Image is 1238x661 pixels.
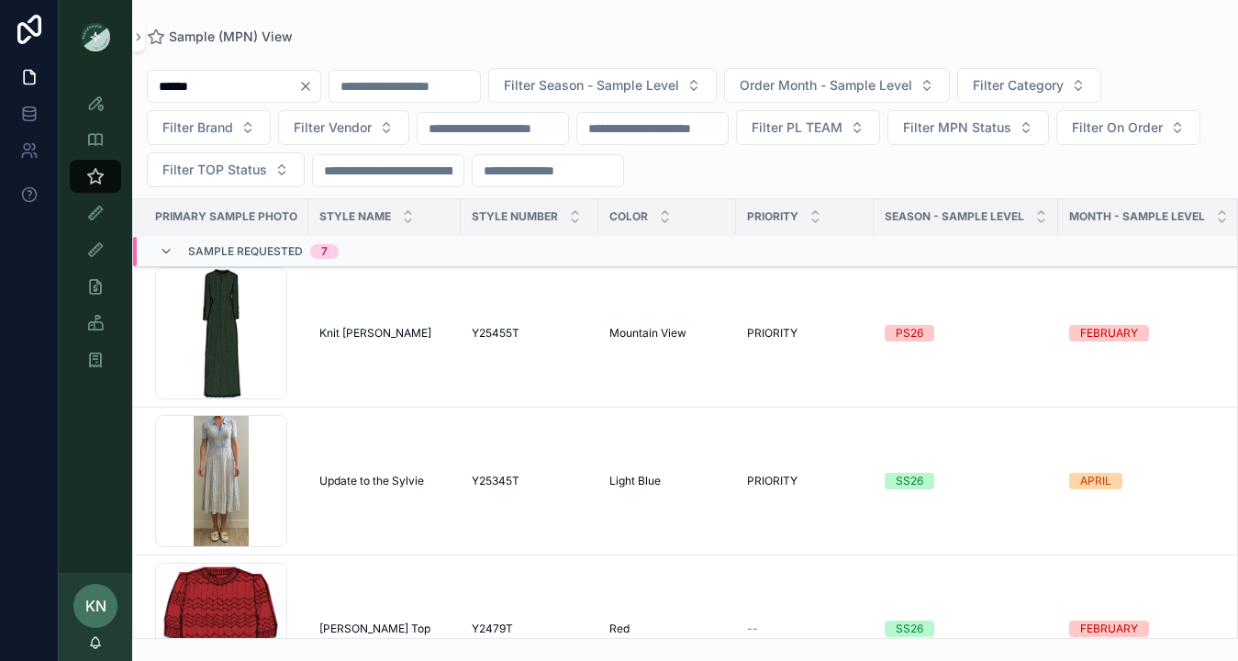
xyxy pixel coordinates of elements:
a: Light Blue [609,474,725,488]
span: Style Name [319,209,391,224]
button: Select Button [278,110,409,145]
span: Filter Season - Sample Level [504,76,679,95]
span: Filter MPN Status [903,118,1011,137]
span: Season - Sample Level [885,209,1024,224]
a: FEBRUARY [1069,325,1228,342]
div: scrollable content [59,73,132,400]
div: FEBRUARY [1080,325,1138,342]
img: App logo [81,22,110,51]
button: Clear [298,79,320,94]
a: -- [747,622,863,636]
span: MONTH - SAMPLE LEVEL [1069,209,1205,224]
a: SS26 [885,621,1047,637]
span: PRIORITY [747,209,798,224]
span: Filter On Order [1072,118,1163,137]
span: PRIORITY [747,474,797,488]
span: Y25345T [472,474,519,488]
span: Light Blue [609,474,661,488]
span: Filter Category [973,76,1064,95]
a: Sample (MPN) View [147,28,293,46]
span: Sample Requested [188,244,303,259]
div: 7 [321,244,328,259]
span: Y25455T [472,326,519,341]
a: [PERSON_NAME] Top [319,622,450,636]
span: Filter Vendor [294,118,372,137]
span: PRIMARY SAMPLE PHOTO [155,209,297,224]
div: PS26 [896,325,923,342]
button: Select Button [488,68,717,103]
button: Select Button [147,110,271,145]
a: Y25455T [472,326,587,341]
span: -- [747,622,758,636]
span: Filter TOP Status [162,161,267,179]
span: Sample (MPN) View [169,28,293,46]
span: Update to the Sylvie [319,474,424,488]
span: Style Number [472,209,558,224]
button: Select Button [724,68,950,103]
a: PS26 [885,325,1047,342]
span: PRIORITY [747,326,797,341]
a: PRIORITY [747,326,863,341]
span: KN [85,595,106,617]
div: SS26 [896,621,923,637]
div: SS26 [896,473,923,489]
button: Select Button [1056,110,1200,145]
span: Y2479T [472,622,513,636]
span: [PERSON_NAME] Top [319,622,430,636]
span: Knit [PERSON_NAME] [319,326,431,341]
a: Update to the Sylvie [319,474,450,488]
span: Red [609,622,630,636]
a: Knit [PERSON_NAME] [319,326,450,341]
button: Select Button [147,152,305,187]
span: Filter Brand [162,118,233,137]
div: APRIL [1080,473,1111,489]
a: Mountain View [609,326,725,341]
span: Filter PL TEAM [752,118,842,137]
a: Y2479T [472,622,587,636]
a: FEBRUARY [1069,621,1228,637]
button: Select Button [957,68,1101,103]
button: Select Button [887,110,1049,145]
a: SS26 [885,473,1047,489]
span: Color [609,209,648,224]
button: Select Button [736,110,880,145]
a: APRIL [1069,473,1228,489]
div: FEBRUARY [1080,621,1138,637]
a: Red [609,622,725,636]
span: Order Month - Sample Level [740,76,912,95]
a: PRIORITY [747,474,863,488]
a: Y25345T [472,474,587,488]
span: Mountain View [609,326,686,341]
